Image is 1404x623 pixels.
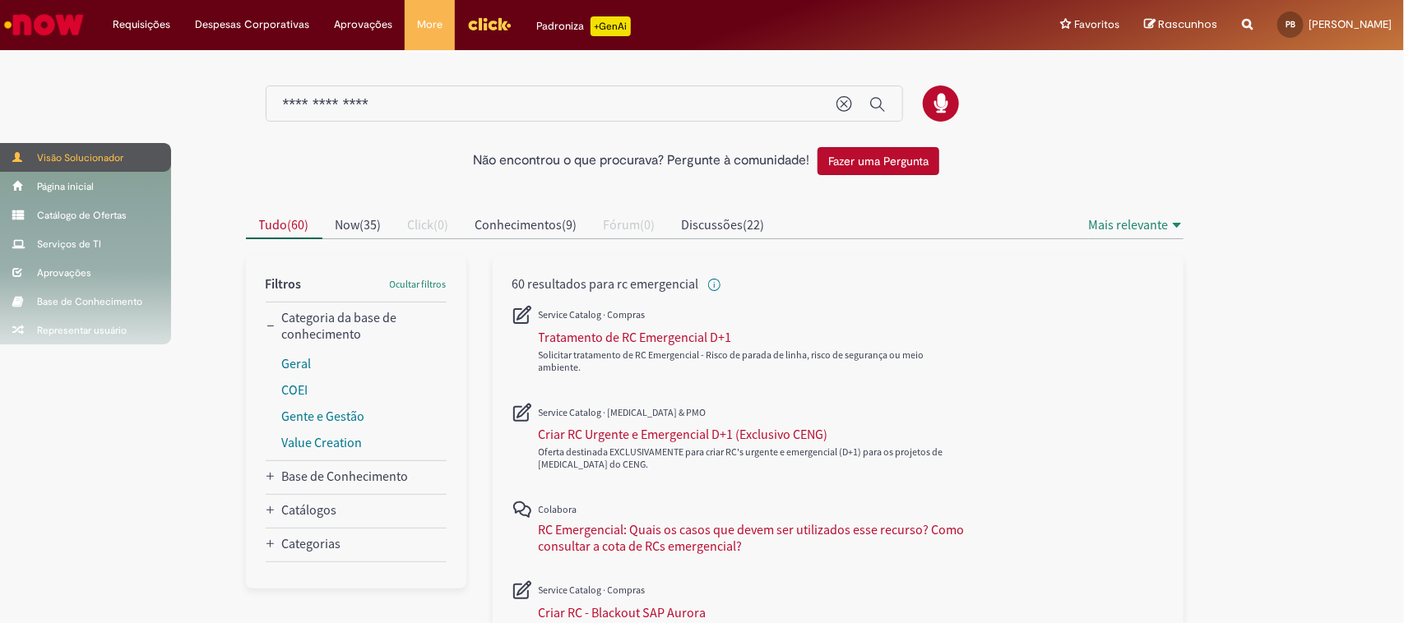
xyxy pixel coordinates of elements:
span: Favoritos [1074,16,1119,33]
span: Rascunhos [1158,16,1217,32]
a: Rascunhos [1144,17,1217,33]
span: More [417,16,443,33]
span: Requisições [113,16,170,33]
img: click_logo_yellow_360x200.png [467,12,512,36]
span: Despesas Corporativas [195,16,309,33]
img: ServiceNow [2,8,86,41]
button: Fazer uma Pergunta [818,147,939,175]
span: Aprovações [334,16,392,33]
span: [PERSON_NAME] [1309,17,1392,31]
p: +GenAi [591,16,631,36]
div: Padroniza [536,16,631,36]
span: PB [1286,19,1295,30]
h2: Não encontrou o que procurava? Pergunte à comunidade! [473,154,809,168]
